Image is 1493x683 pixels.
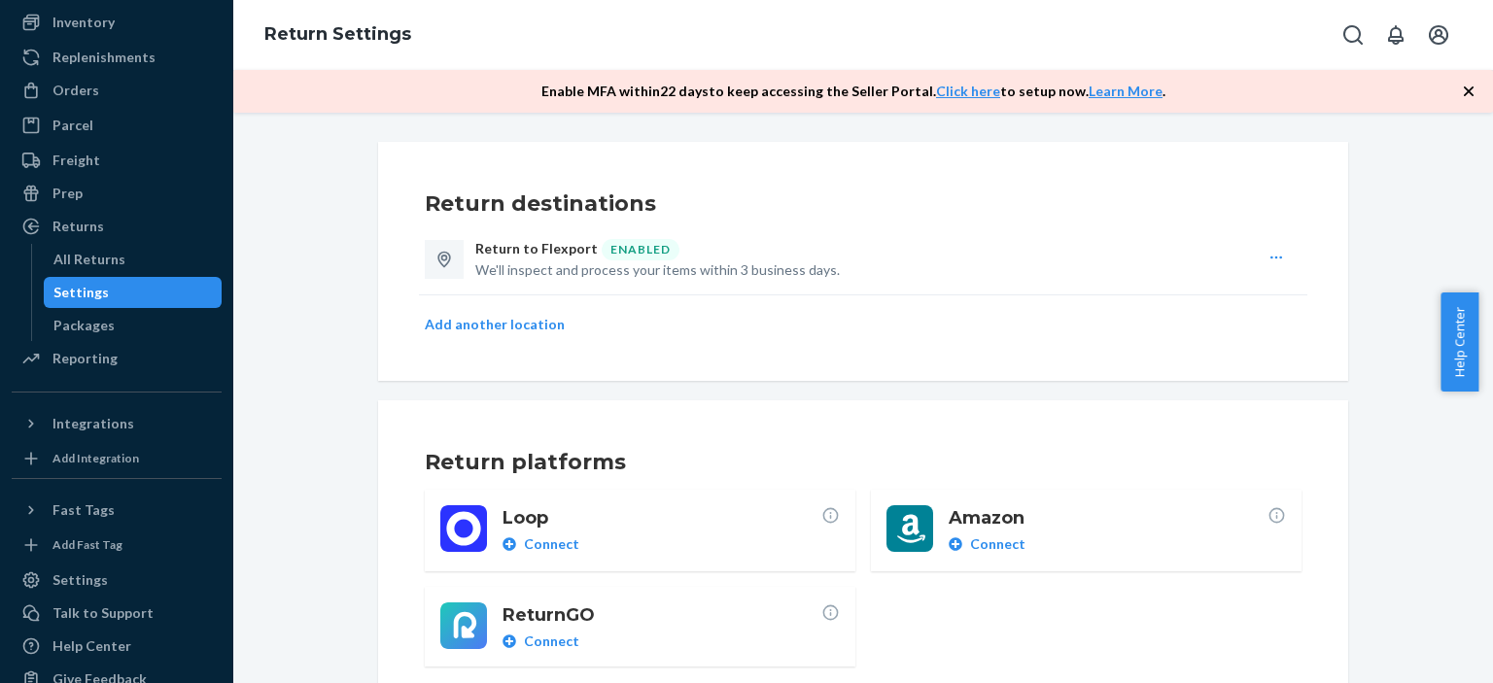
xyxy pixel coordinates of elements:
[541,82,1165,101] p: Enable MFA within 22 days to keep accessing the Seller Portal. to setup now. .
[52,570,108,590] div: Settings
[52,13,115,32] div: Inventory
[44,277,223,308] a: Settings
[52,450,139,466] div: Add Integration
[52,536,122,553] div: Add Fast Tag
[52,151,100,170] div: Freight
[12,408,222,439] button: Integrations
[12,495,222,526] button: Fast Tags
[602,239,679,260] div: ENABLED
[475,239,598,260] p: Return to Flexport
[12,564,222,596] a: Settings
[12,211,222,242] a: Returns
[12,7,222,38] a: Inventory
[44,244,223,275] a: All Returns
[425,188,1302,220] h3: Return destinations
[12,178,222,209] a: Prep
[12,42,222,73] a: Replenishments
[12,110,222,141] a: Parcel
[12,145,222,176] a: Freight
[503,632,840,651] a: Connect
[425,447,1302,478] h3: Return platforms
[12,631,222,662] a: Help Center
[52,184,83,203] div: Prep
[503,602,821,628] span: ReturnGO
[949,534,1025,554] button: Connect
[503,534,579,554] button: Connect
[264,23,411,45] a: Return Settings
[52,636,131,656] div: Help Center
[12,598,222,629] a: Talk to Support
[936,83,1000,99] a: Click here
[12,343,222,374] a: Reporting
[52,349,118,368] div: Reporting
[52,414,134,433] div: Integrations
[503,505,821,530] span: Loop
[949,505,1267,530] span: Amazon
[53,283,109,302] div: Settings
[425,315,565,334] button: Add another location
[52,48,156,67] div: Replenishments
[475,260,1257,280] p: We'll inspect and process your items within 3 business days.
[1376,16,1415,54] button: Open notifications
[12,533,222,557] a: Add Fast Tag
[53,316,115,335] div: Packages
[52,116,93,135] div: Parcel
[12,75,222,106] a: Orders
[1089,83,1163,99] a: Learn More
[970,534,1025,554] p: Connect
[52,500,115,520] div: Fast Tags
[524,534,579,554] p: Connect
[52,217,104,236] div: Returns
[1441,292,1478,392] button: Help Center
[1419,16,1458,54] button: Open account menu
[12,447,222,470] a: Add Integration
[1334,16,1372,54] button: Open Search Box
[524,632,579,651] p: Connect
[52,603,154,623] div: Talk to Support
[44,310,223,341] a: Packages
[53,250,125,269] div: All Returns
[52,81,99,100] div: Orders
[249,7,427,63] ol: breadcrumbs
